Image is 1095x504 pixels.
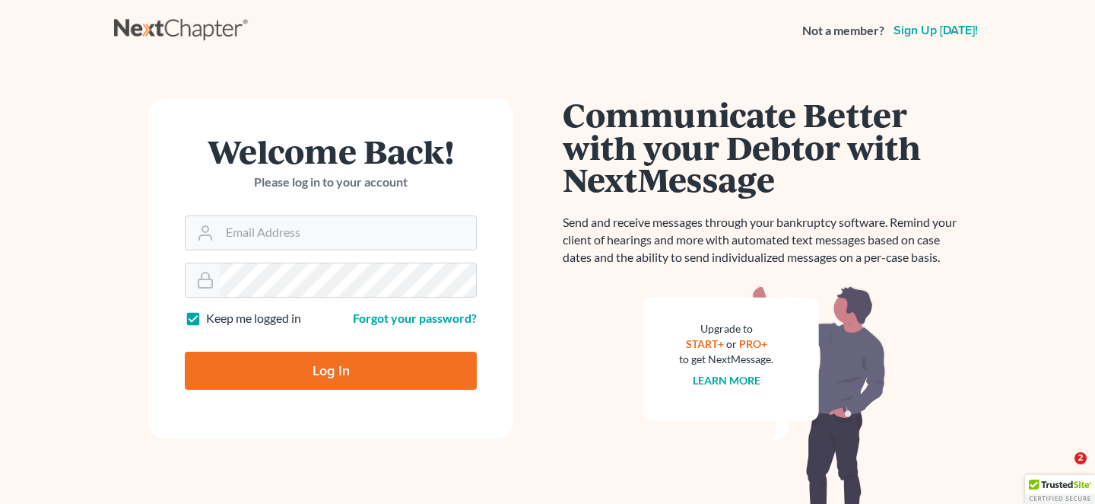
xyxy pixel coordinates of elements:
div: TrustedSite Certified [1025,475,1095,504]
p: Send and receive messages through your bankruptcy software. Remind your client of hearings and mo... [563,214,966,266]
a: Learn more [693,374,760,387]
span: or [726,337,737,350]
input: Log In [185,352,477,390]
a: START+ [686,337,724,350]
div: Upgrade to [679,321,773,337]
input: Email Address [220,216,476,250]
a: PRO+ [739,337,767,350]
p: Please log in to your account [185,174,477,191]
a: Sign up [DATE]! [890,24,981,37]
h1: Welcome Back! [185,135,477,167]
a: Forgot your password? [353,311,477,325]
span: 2 [1074,452,1087,464]
label: Keep me logged in [206,310,301,327]
div: to get NextMessage. [679,352,773,367]
iframe: Intercom live chat [1043,452,1080,489]
strong: Not a member? [802,22,884,40]
h1: Communicate Better with your Debtor with NextMessage [563,98,966,196]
